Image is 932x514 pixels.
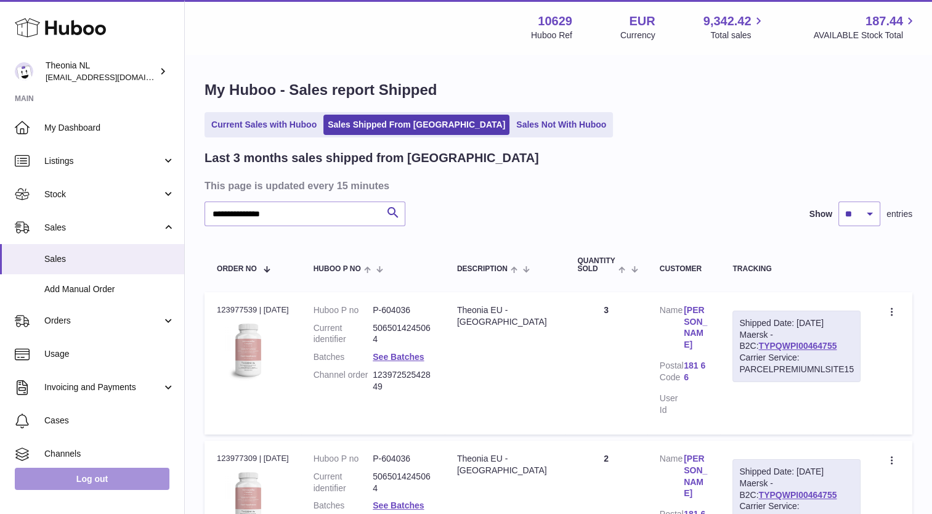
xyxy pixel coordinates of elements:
[44,315,162,327] span: Orders
[44,348,175,360] span: Usage
[44,415,175,426] span: Cases
[314,453,373,465] dt: Huboo P no
[205,80,912,100] h1: My Huboo - Sales report Shipped
[44,284,175,295] span: Add Manual Order
[703,13,752,30] span: 9,342.42
[531,30,572,41] div: Huboo Ref
[710,30,765,41] span: Total sales
[684,453,708,500] a: [PERSON_NAME]
[314,471,373,494] dt: Current identifier
[373,322,432,346] dd: 5065014245064
[314,304,373,316] dt: Huboo P no
[629,13,655,30] strong: EUR
[205,150,539,166] h2: Last 3 months sales shipped from [GEOGRAPHIC_DATA]
[44,381,162,393] span: Invoicing and Payments
[15,468,169,490] a: Log out
[739,352,854,375] div: Carrier Service: PARCELPREMIUMNLSITE15
[577,257,615,273] span: Quantity Sold
[660,360,684,386] dt: Postal Code
[373,304,432,316] dd: P-604036
[217,453,289,464] div: 123977309 | [DATE]
[314,500,373,512] dt: Batches
[865,13,903,30] span: 187.44
[217,265,257,273] span: Order No
[758,341,837,351] a: TYPQWPI00464755
[758,490,837,500] a: TYPQWPI00464755
[217,304,289,316] div: 123977539 | [DATE]
[373,453,432,465] dd: P-604036
[373,471,432,494] dd: 5065014245064
[813,30,917,41] span: AVAILABLE Stock Total
[660,265,708,273] div: Customer
[314,351,373,363] dt: Batches
[314,265,361,273] span: Huboo P no
[217,319,278,381] img: 106291725893222.jpg
[314,322,373,346] dt: Current identifier
[703,13,766,41] a: 9,342.42 Total sales
[809,208,832,220] label: Show
[44,155,162,167] span: Listings
[512,115,610,135] a: Sales Not With Huboo
[538,13,572,30] strong: 10629
[457,265,508,273] span: Description
[620,30,655,41] div: Currency
[205,179,909,192] h3: This page is updated every 15 minutes
[44,122,175,134] span: My Dashboard
[457,453,553,476] div: Theonia EU - [GEOGRAPHIC_DATA]
[15,62,33,81] img: info@wholesomegoods.eu
[44,222,162,234] span: Sales
[660,304,684,354] dt: Name
[739,466,854,478] div: Shipped Date: [DATE]
[207,115,321,135] a: Current Sales with Huboo
[44,189,162,200] span: Stock
[373,352,424,362] a: See Batches
[323,115,509,135] a: Sales Shipped From [GEOGRAPHIC_DATA]
[314,369,373,393] dt: Channel order
[44,448,175,460] span: Channels
[373,369,432,393] dd: 12397252542849
[44,253,175,265] span: Sales
[813,13,917,41] a: 187.44 AVAILABLE Stock Total
[46,60,156,83] div: Theonia NL
[373,500,424,510] a: See Batches
[660,393,684,416] dt: User Id
[732,311,861,382] div: Maersk - B2C:
[739,317,854,329] div: Shipped Date: [DATE]
[457,304,553,328] div: Theonia EU - [GEOGRAPHIC_DATA]
[565,292,647,434] td: 3
[660,453,684,503] dt: Name
[46,72,181,82] span: [EMAIL_ADDRESS][DOMAIN_NAME]
[732,265,861,273] div: Tracking
[684,304,708,351] a: [PERSON_NAME]
[684,360,708,383] a: 181 66
[886,208,912,220] span: entries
